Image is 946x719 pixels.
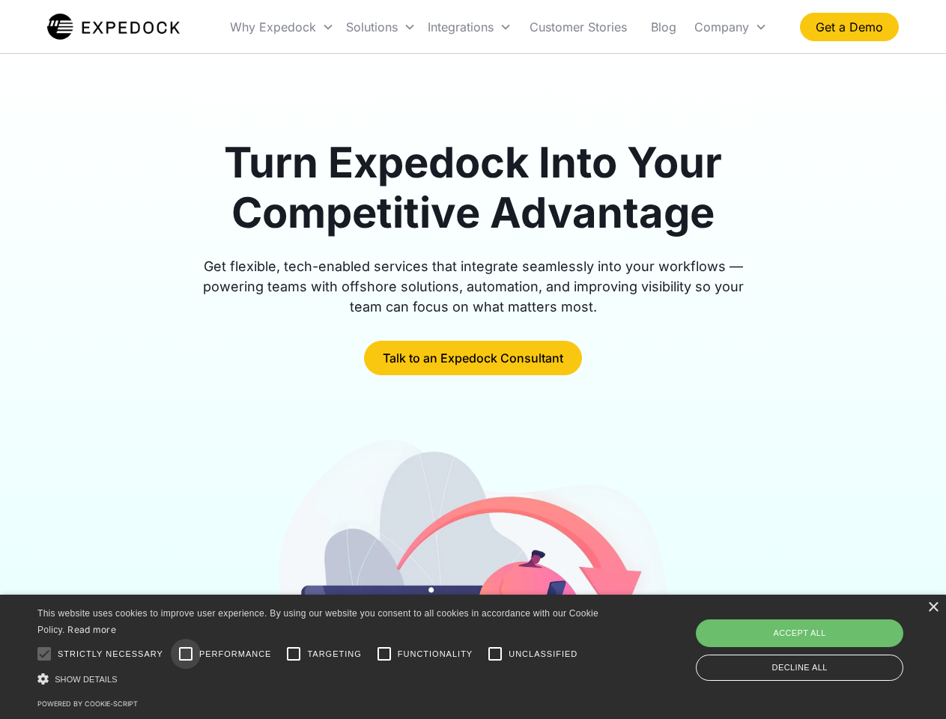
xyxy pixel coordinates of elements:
[688,1,773,52] div: Company
[47,12,180,42] a: home
[186,138,761,238] h1: Turn Expedock Into Your Competitive Advantage
[199,648,272,661] span: Performance
[509,648,577,661] span: Unclassified
[37,671,604,687] div: Show details
[346,19,398,34] div: Solutions
[37,700,138,708] a: Powered by cookie-script
[639,1,688,52] a: Blog
[518,1,639,52] a: Customer Stories
[428,19,494,34] div: Integrations
[37,608,598,636] span: This website uses cookies to improve user experience. By using our website you consent to all coo...
[186,256,761,317] div: Get flexible, tech-enabled services that integrate seamlessly into your workflows — powering team...
[55,675,118,684] span: Show details
[364,341,582,375] a: Talk to an Expedock Consultant
[58,648,163,661] span: Strictly necessary
[800,13,899,41] a: Get a Demo
[230,19,316,34] div: Why Expedock
[47,12,180,42] img: Expedock Logo
[694,19,749,34] div: Company
[224,1,340,52] div: Why Expedock
[340,1,422,52] div: Solutions
[67,624,116,635] a: Read more
[398,648,473,661] span: Functionality
[422,1,518,52] div: Integrations
[307,648,361,661] span: Targeting
[697,557,946,719] iframe: Chat Widget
